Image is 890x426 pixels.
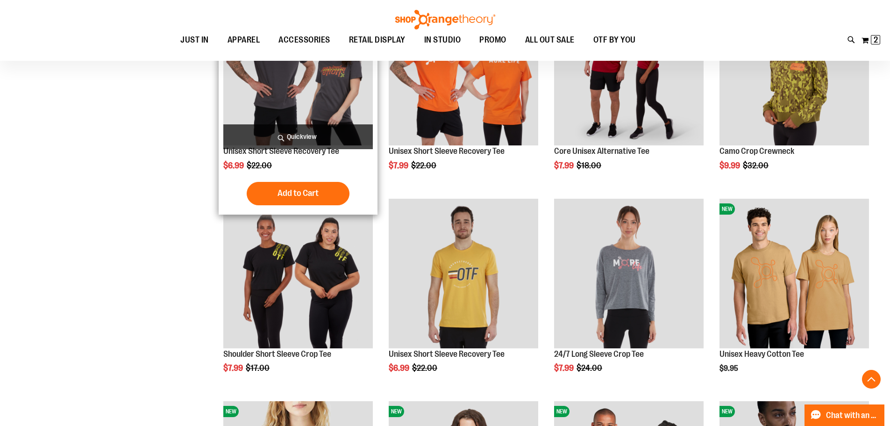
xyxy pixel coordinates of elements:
[554,349,644,359] a: 24/7 Long Sleeve Crop Tee
[278,188,319,198] span: Add to Cart
[223,124,373,149] a: Quickview
[805,404,885,426] button: Chat with an Expert
[223,406,239,417] span: NEW
[247,182,349,205] button: Add to Cart
[412,363,439,373] span: $22.00
[554,146,649,156] a: Core Unisex Alternative Tee
[389,349,505,359] a: Unisex Short Sleeve Recovery Tee
[554,199,704,348] img: Product image for 24/7 Long Sleeve Crop Tee
[593,29,636,51] span: OTF BY YOU
[223,146,339,156] a: Unisex Short Sleeve Recovery Tee
[223,199,373,350] a: Product image for Shoulder Short Sleeve Crop Tee
[874,35,878,44] span: 2
[247,161,273,170] span: $22.00
[384,194,543,397] div: product
[554,406,570,417] span: NEW
[826,411,879,420] span: Chat with an Expert
[525,29,575,51] span: ALL OUT SALE
[389,199,538,350] a: Product image for Unisex Short Sleeve Recovery Tee
[577,161,603,170] span: $18.00
[862,370,881,389] button: Back To Top
[394,10,497,29] img: Shop Orangetheory
[554,161,575,170] span: $7.99
[228,29,260,51] span: APPAREL
[554,363,575,373] span: $7.99
[223,363,244,373] span: $7.99
[223,349,331,359] a: Shoulder Short Sleeve Crop Tee
[715,194,874,397] div: product
[743,161,770,170] span: $32.00
[719,146,794,156] a: Camo Crop Crewneck
[719,364,740,373] span: $9.95
[246,363,271,373] span: $17.00
[389,146,505,156] a: Unisex Short Sleeve Recovery Tee
[180,29,209,51] span: JUST IN
[389,199,538,348] img: Product image for Unisex Short Sleeve Recovery Tee
[479,29,506,51] span: PROMO
[223,199,373,348] img: Product image for Shoulder Short Sleeve Crop Tee
[719,199,869,350] a: Unisex Heavy Cotton TeeNEW
[349,29,406,51] span: RETAIL DISPLAY
[554,199,704,350] a: Product image for 24/7 Long Sleeve Crop Tee
[719,406,735,417] span: NEW
[278,29,330,51] span: ACCESSORIES
[389,161,410,170] span: $7.99
[719,161,741,170] span: $9.99
[719,349,804,359] a: Unisex Heavy Cotton Tee
[577,363,604,373] span: $24.00
[389,406,404,417] span: NEW
[223,161,245,170] span: $6.99
[719,199,869,348] img: Unisex Heavy Cotton Tee
[719,203,735,215] span: NEW
[424,29,461,51] span: IN STUDIO
[411,161,438,170] span: $22.00
[549,194,708,397] div: product
[219,194,377,397] div: product
[389,363,411,373] span: $6.99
